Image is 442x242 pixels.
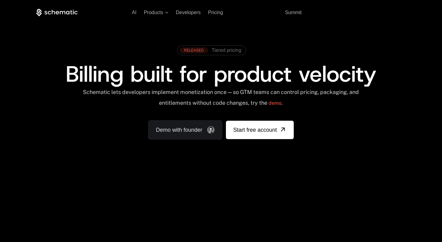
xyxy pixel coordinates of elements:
[148,120,222,139] a: Demo with founder, ,[object Object]
[176,10,201,15] a: Developers
[285,10,302,15] a: Summit
[207,126,215,134] img: Founder
[212,48,241,53] span: Tiered pricing
[269,96,281,111] a: demo
[180,47,208,53] div: RELEASED
[66,59,376,89] span: Billing built for product velocity
[180,47,241,53] a: [object Object],[object Object]
[82,89,359,111] div: Schematic lets developers implement monetization once — so GTM teams can control pricing, packagi...
[144,10,163,15] span: Products
[132,10,137,15] a: AI
[233,126,277,134] span: Start free account
[226,121,294,139] a: [object Object]
[208,10,223,15] a: Pricing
